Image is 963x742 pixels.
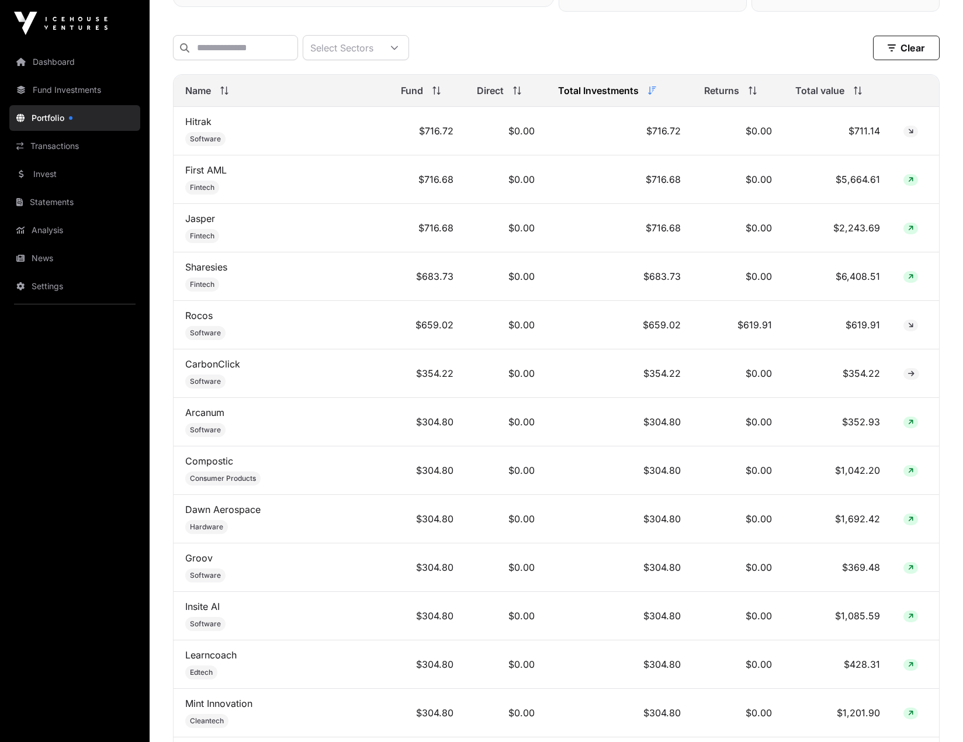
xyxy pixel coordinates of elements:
[546,543,692,592] td: $304.80
[190,183,214,192] span: Fintech
[185,116,212,127] a: Hitrak
[692,592,784,640] td: $0.00
[692,689,784,737] td: $0.00
[185,164,227,176] a: First AML
[546,398,692,446] td: $304.80
[784,252,892,301] td: $6,408.51
[692,543,784,592] td: $0.00
[185,310,213,321] a: Rocos
[185,649,237,661] a: Learncoach
[185,407,224,418] a: Arcanum
[465,640,546,689] td: $0.00
[546,107,692,155] td: $716.72
[389,107,465,155] td: $716.72
[389,301,465,349] td: $659.02
[465,398,546,446] td: $0.00
[692,398,784,446] td: $0.00
[185,358,240,370] a: CarbonClick
[389,689,465,737] td: $304.80
[784,446,892,495] td: $1,042.20
[190,619,221,629] span: Software
[9,77,140,103] a: Fund Investments
[546,495,692,543] td: $304.80
[546,204,692,252] td: $716.68
[558,84,639,98] span: Total Investments
[190,425,221,435] span: Software
[465,301,546,349] td: $0.00
[389,446,465,495] td: $304.80
[692,446,784,495] td: $0.00
[185,504,261,515] a: Dawn Aerospace
[546,155,692,204] td: $716.68
[9,105,140,131] a: Portfolio
[692,155,784,204] td: $0.00
[546,252,692,301] td: $683.73
[692,301,784,349] td: $619.91
[185,84,211,98] span: Name
[185,698,252,709] a: Mint Innovation
[465,446,546,495] td: $0.00
[692,107,784,155] td: $0.00
[873,36,940,60] button: Clear
[190,571,221,580] span: Software
[784,301,892,349] td: $619.91
[389,155,465,204] td: $716.68
[784,398,892,446] td: $352.93
[185,261,227,273] a: Sharesies
[465,252,546,301] td: $0.00
[303,36,380,60] div: Select Sectors
[546,446,692,495] td: $304.80
[784,640,892,689] td: $428.31
[190,474,256,483] span: Consumer Products
[389,495,465,543] td: $304.80
[190,328,221,338] span: Software
[905,686,963,742] iframe: Chat Widget
[190,522,223,532] span: Hardware
[185,455,233,467] a: Compostic
[389,398,465,446] td: $304.80
[784,204,892,252] td: $2,243.69
[465,689,546,737] td: $0.00
[692,640,784,689] td: $0.00
[546,592,692,640] td: $304.80
[692,252,784,301] td: $0.00
[465,592,546,640] td: $0.00
[692,204,784,252] td: $0.00
[389,640,465,689] td: $304.80
[190,134,221,144] span: Software
[9,245,140,271] a: News
[546,640,692,689] td: $304.80
[692,495,784,543] td: $0.00
[9,217,140,243] a: Analysis
[692,349,784,398] td: $0.00
[190,377,221,386] span: Software
[190,716,224,726] span: Cleantech
[784,349,892,398] td: $354.22
[546,689,692,737] td: $304.80
[784,495,892,543] td: $1,692.42
[9,133,140,159] a: Transactions
[185,601,220,612] a: Insite AI
[465,495,546,543] td: $0.00
[546,301,692,349] td: $659.02
[784,689,892,737] td: $1,201.90
[465,349,546,398] td: $0.00
[401,84,423,98] span: Fund
[9,161,140,187] a: Invest
[465,204,546,252] td: $0.00
[784,107,892,155] td: $711.14
[465,543,546,592] td: $0.00
[389,349,465,398] td: $354.22
[465,107,546,155] td: $0.00
[389,204,465,252] td: $716.68
[546,349,692,398] td: $354.22
[389,252,465,301] td: $683.73
[9,189,140,215] a: Statements
[784,155,892,204] td: $5,664.61
[784,543,892,592] td: $369.48
[784,592,892,640] td: $1,085.59
[389,543,465,592] td: $304.80
[190,668,213,677] span: Edtech
[477,84,504,98] span: Direct
[9,49,140,75] a: Dashboard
